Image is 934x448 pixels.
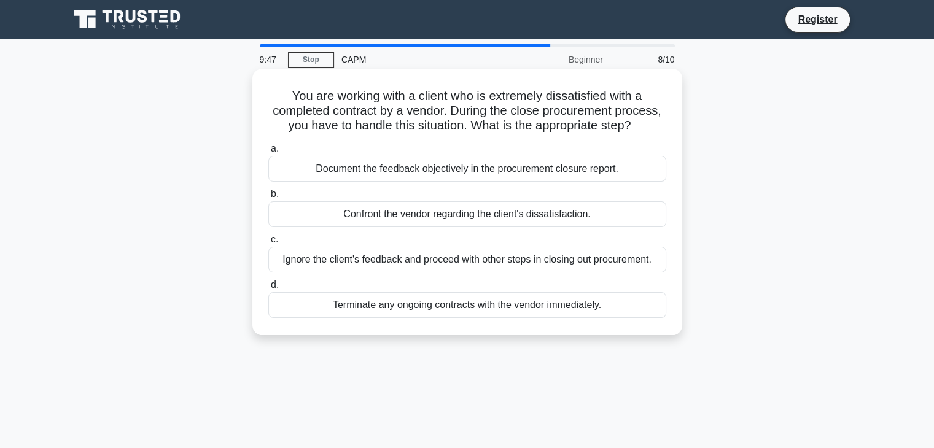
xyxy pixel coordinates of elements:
[288,52,334,68] a: Stop
[790,12,844,27] a: Register
[268,292,666,318] div: Terminate any ongoing contracts with the vendor immediately.
[268,247,666,272] div: Ignore the client's feedback and proceed with other steps in closing out procurement.
[271,188,279,199] span: b.
[271,143,279,153] span: a.
[267,88,667,134] h5: You are working with a client who is extremely dissatisfied with a completed contract by a vendor...
[268,156,666,182] div: Document the feedback objectively in the procurement closure report.
[252,47,288,72] div: 9:47
[271,234,278,244] span: c.
[268,201,666,227] div: Confront the vendor regarding the client's dissatisfaction.
[503,47,610,72] div: Beginner
[610,47,682,72] div: 8/10
[334,47,503,72] div: CAPM
[271,279,279,290] span: d.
